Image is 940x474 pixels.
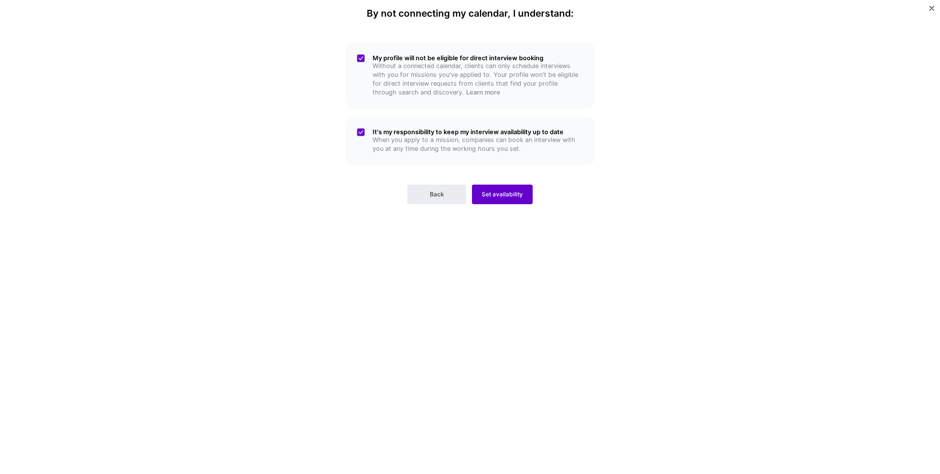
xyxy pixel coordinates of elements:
[482,190,523,199] span: Set availability
[373,54,583,62] h5: My profile will not be eligible for direct interview booking
[373,62,583,97] p: Without a connected calendar, clients can only schedule interviews with you for missions you've a...
[929,6,934,16] button: Close
[373,136,583,153] p: When you apply to a mission, companies can book an interview with you at any time during the work...
[407,185,466,204] button: Back
[466,89,500,96] a: Learn more
[367,8,574,19] h4: By not connecting my calendar, I understand:
[430,190,444,199] span: Back
[472,185,533,204] button: Set availability
[373,128,583,136] h5: It's my responsibility to keep my interview availability up to date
